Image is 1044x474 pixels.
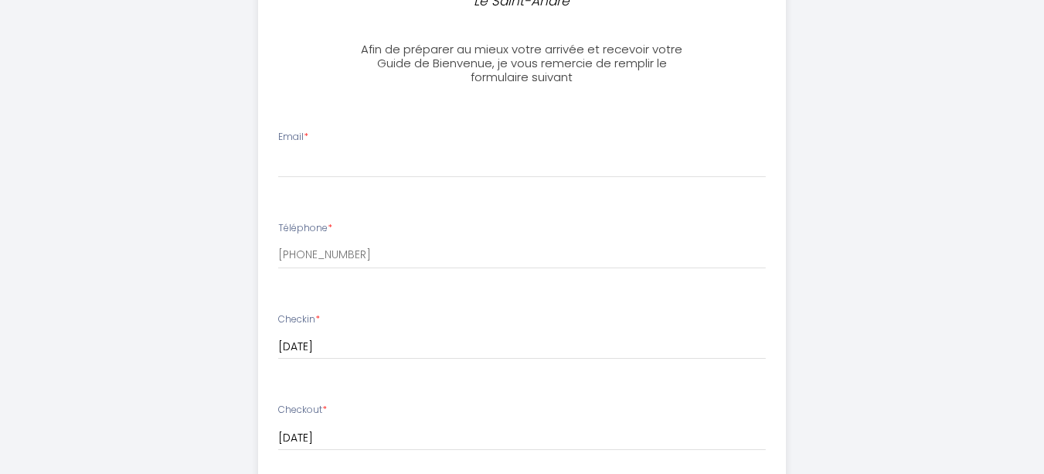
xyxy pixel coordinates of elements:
[278,221,332,236] label: Téléphone
[278,312,320,327] label: Checkin
[278,403,327,418] label: Checkout
[350,43,694,84] h3: Afin de préparer au mieux votre arrivée et recevoir votre Guide de Bienvenue, je vous remercie de...
[278,130,308,145] label: Email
